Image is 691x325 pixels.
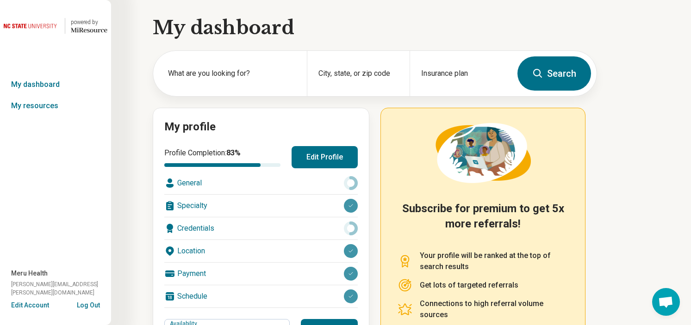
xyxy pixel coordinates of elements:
button: Edit Profile [292,146,358,168]
a: North Carolina State University powered by [4,15,107,37]
div: General [164,172,358,194]
h2: My profile [164,119,358,135]
div: Schedule [164,285,358,307]
span: Meru Health [11,269,48,278]
span: 83 % [226,148,241,157]
button: Log Out [77,300,100,308]
span: [PERSON_NAME][EMAIL_ADDRESS][PERSON_NAME][DOMAIN_NAME] [11,280,111,297]
button: Search [517,56,591,91]
div: Location [164,240,358,262]
h1: My dashboard [153,15,597,41]
div: powered by [71,18,107,26]
p: Connections to high referral volume sources [420,298,568,320]
div: Payment [164,263,358,285]
label: What are you looking for? [168,68,296,79]
div: Open chat [652,288,680,316]
p: Get lots of targeted referrals [420,280,518,291]
div: Credentials [164,217,358,239]
img: North Carolina State University [4,15,59,37]
div: Profile Completion: [164,147,280,167]
button: Edit Account [11,300,49,310]
p: Your profile will be ranked at the top of search results [420,250,568,272]
div: Specialty [164,195,358,217]
h2: Subscribe for premium to get 5x more referrals! [398,201,568,239]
